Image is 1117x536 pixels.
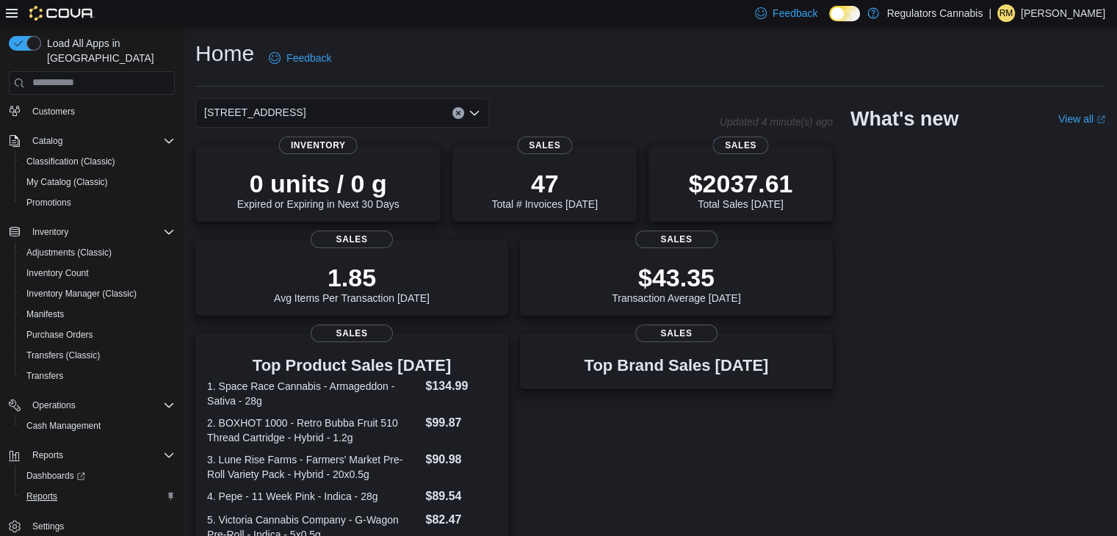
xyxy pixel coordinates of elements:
[612,263,741,292] p: $43.35
[207,357,496,374] h3: Top Product Sales [DATE]
[207,489,419,504] dt: 4. Pepe - 11 Week Pink - Indica - 28g
[21,326,175,344] span: Purchase Orders
[720,116,833,128] p: Updated 4 minute(s) ago
[1021,4,1105,22] p: [PERSON_NAME]
[26,156,115,167] span: Classification (Classic)
[195,39,254,68] h1: Home
[26,470,85,482] span: Dashboards
[26,176,108,188] span: My Catalog (Classic)
[15,151,181,172] button: Classification (Classic)
[517,137,572,154] span: Sales
[21,244,175,261] span: Adjustments (Classic)
[21,194,77,211] a: Promotions
[713,137,768,154] span: Sales
[997,4,1015,22] div: Rachel McLennan
[32,226,68,238] span: Inventory
[32,135,62,147] span: Catalog
[425,488,496,505] dd: $89.54
[452,107,464,119] button: Clear input
[26,103,81,120] a: Customers
[21,244,118,261] a: Adjustments (Classic)
[15,486,181,507] button: Reports
[207,416,419,445] dt: 2. BOXHOT 1000 - Retro Bubba Fruit 510 Thread Cartridge - Hybrid - 1.2g
[32,521,64,532] span: Settings
[21,194,175,211] span: Promotions
[21,347,175,364] span: Transfers (Classic)
[635,231,717,248] span: Sales
[26,518,70,535] a: Settings
[425,377,496,395] dd: $134.99
[829,21,830,22] span: Dark Mode
[988,4,991,22] p: |
[425,414,496,432] dd: $99.87
[3,131,181,151] button: Catalog
[32,399,76,411] span: Operations
[3,222,181,242] button: Inventory
[32,449,63,461] span: Reports
[21,417,175,435] span: Cash Management
[21,264,95,282] a: Inventory Count
[21,305,70,323] a: Manifests
[26,446,69,464] button: Reports
[773,6,817,21] span: Feedback
[21,347,106,364] a: Transfers (Classic)
[286,51,331,65] span: Feedback
[26,446,175,464] span: Reports
[15,304,181,325] button: Manifests
[274,263,430,292] p: 1.85
[999,4,1013,22] span: RM
[26,308,64,320] span: Manifests
[21,153,121,170] a: Classification (Classic)
[15,466,181,486] a: Dashboards
[886,4,983,22] p: Regulators Cannabis
[635,325,717,342] span: Sales
[26,517,175,535] span: Settings
[26,329,93,341] span: Purchase Orders
[26,396,175,414] span: Operations
[689,169,793,198] p: $2037.61
[26,132,68,150] button: Catalog
[21,417,106,435] a: Cash Management
[15,345,181,366] button: Transfers (Classic)
[237,169,400,210] div: Expired or Expiring in Next 30 Days
[29,6,95,21] img: Cova
[21,367,69,385] a: Transfers
[15,416,181,436] button: Cash Management
[26,420,101,432] span: Cash Management
[425,451,496,468] dd: $90.98
[26,370,63,382] span: Transfers
[21,467,175,485] span: Dashboards
[491,169,597,210] div: Total # Invoices [DATE]
[585,357,769,374] h3: Top Brand Sales [DATE]
[26,288,137,300] span: Inventory Manager (Classic)
[26,490,57,502] span: Reports
[26,350,100,361] span: Transfers (Classic)
[1096,115,1105,124] svg: External link
[3,101,181,122] button: Customers
[26,197,71,209] span: Promotions
[21,488,175,505] span: Reports
[41,36,175,65] span: Load All Apps in [GEOGRAPHIC_DATA]
[491,169,597,198] p: 47
[829,6,860,21] input: Dark Mode
[3,445,181,466] button: Reports
[21,488,63,505] a: Reports
[26,102,175,120] span: Customers
[612,263,741,304] div: Transaction Average [DATE]
[21,264,175,282] span: Inventory Count
[26,223,175,241] span: Inventory
[15,325,181,345] button: Purchase Orders
[15,263,181,283] button: Inventory Count
[689,169,793,210] div: Total Sales [DATE]
[21,285,142,303] a: Inventory Manager (Classic)
[274,263,430,304] div: Avg Items Per Transaction [DATE]
[15,192,181,213] button: Promotions
[32,106,75,117] span: Customers
[15,242,181,263] button: Adjustments (Classic)
[469,107,480,119] button: Open list of options
[311,325,393,342] span: Sales
[26,132,175,150] span: Catalog
[21,153,175,170] span: Classification (Classic)
[21,326,99,344] a: Purchase Orders
[26,223,74,241] button: Inventory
